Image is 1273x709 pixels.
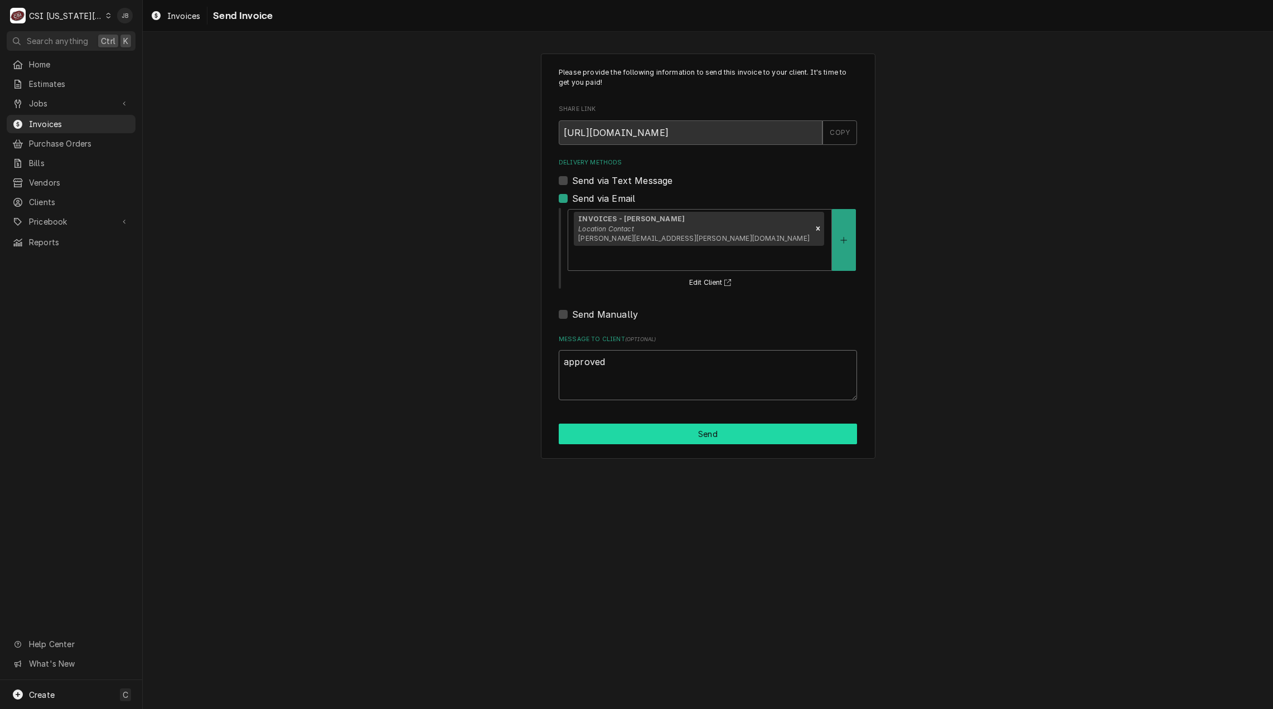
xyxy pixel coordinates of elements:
div: Invoice Send Form [559,67,857,400]
a: Invoices [146,7,205,25]
strong: INVOICES - [PERSON_NAME] [578,215,685,223]
a: Home [7,55,135,74]
span: Help Center [29,638,129,650]
span: Clients [29,196,130,208]
span: Purchase Orders [29,138,130,149]
span: Jobs [29,98,113,109]
label: Delivery Methods [559,158,857,167]
div: Delivery Methods [559,158,857,321]
span: Vendors [29,177,130,188]
div: Button Group [559,424,857,444]
textarea: approved [559,350,857,400]
button: Create New Contact [832,209,855,271]
span: Pricebook [29,216,113,227]
button: Send [559,424,857,444]
span: Reports [29,236,130,248]
span: Home [29,59,130,70]
a: Purchase Orders [7,134,135,153]
button: COPY [822,120,857,145]
span: Invoices [29,118,130,130]
span: ( optional ) [625,336,656,342]
span: K [123,35,128,47]
button: Edit Client [688,276,736,290]
div: CSI Kansas City's Avatar [10,8,26,23]
label: Send Manually [572,308,638,321]
span: C [123,689,128,701]
span: Invoices [167,10,200,22]
a: Estimates [7,75,135,93]
span: What's New [29,658,129,669]
div: JB [117,8,133,23]
label: Send via Email [572,192,635,205]
a: Go to What's New [7,654,135,673]
svg: Create New Contact [840,236,847,244]
div: CSI [US_STATE][GEOGRAPHIC_DATA] [29,10,103,22]
span: Send Invoice [210,8,273,23]
p: Please provide the following information to send this invoice to your client. It's time to get yo... [559,67,857,88]
div: Message to Client [559,335,857,400]
div: Invoice Send [541,54,875,459]
a: Vendors [7,173,135,192]
span: Bills [29,157,130,169]
label: Share Link [559,105,857,114]
span: [PERSON_NAME][EMAIL_ADDRESS][PERSON_NAME][DOMAIN_NAME] [578,234,810,242]
a: Invoices [7,115,135,133]
label: Message to Client [559,335,857,344]
span: Estimates [29,78,130,90]
span: Create [29,690,55,700]
a: Go to Jobs [7,94,135,113]
a: Go to Help Center [7,635,135,653]
div: Share Link [559,105,857,144]
a: Reports [7,233,135,251]
div: Remove [object Object] [812,212,824,246]
a: Clients [7,193,135,211]
div: Joshua Bennett's Avatar [117,8,133,23]
button: Search anythingCtrlK [7,31,135,51]
a: Go to Pricebook [7,212,135,231]
span: Ctrl [101,35,115,47]
div: Button Group Row [559,424,857,444]
span: Search anything [27,35,88,47]
div: C [10,8,26,23]
label: Send via Text Message [572,174,672,187]
em: Location Contact [578,225,634,233]
a: Bills [7,154,135,172]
